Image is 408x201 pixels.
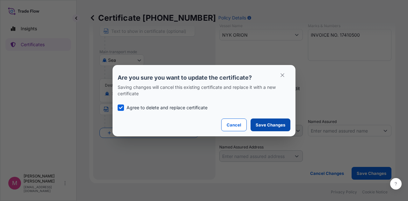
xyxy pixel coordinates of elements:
button: Save Changes [251,118,290,131]
p: Are you sure you want to update the certificate? [118,74,290,82]
p: Cancel [227,122,241,128]
p: Agree to delete and replace certificate [127,104,208,111]
p: Save Changes [256,122,285,128]
button: Cancel [221,118,247,131]
p: Saving changes will cancel this existing certificate and replace it with a new certificate [118,84,290,97]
